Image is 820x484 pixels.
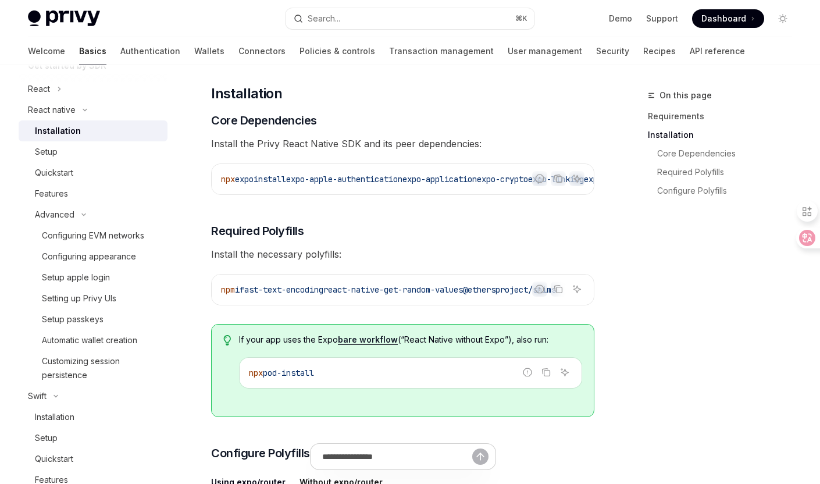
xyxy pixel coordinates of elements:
[300,37,375,65] a: Policies & controls
[596,37,629,65] a: Security
[19,449,167,469] a: Quickstart
[286,174,402,184] span: expo-apple-authentication
[28,37,65,65] a: Welcome
[19,204,167,225] button: Toggle Advanced section
[19,407,167,428] a: Installation
[477,174,528,184] span: expo-crypto
[690,37,745,65] a: API reference
[472,449,489,465] button: Send message
[263,368,314,378] span: pod-install
[254,174,286,184] span: install
[19,162,167,183] a: Quickstart
[42,354,161,382] div: Customizing session persistence
[648,107,801,126] a: Requirements
[646,13,678,24] a: Support
[528,174,584,184] span: expo-linking
[28,103,76,117] div: React native
[551,282,566,297] button: Copy the contents from the code block
[42,229,144,243] div: Configuring EVM networks
[648,163,801,181] a: Required Polyfills
[249,368,263,378] span: npx
[221,174,235,184] span: npx
[28,389,47,403] div: Swift
[773,9,792,28] button: Toggle dark mode
[643,37,676,65] a: Recipes
[42,312,104,326] div: Setup passkeys
[211,84,282,103] span: Installation
[648,181,801,200] a: Configure Polyfills
[19,79,167,99] button: Toggle React section
[221,284,235,295] span: npm
[557,365,572,380] button: Ask AI
[19,288,167,309] a: Setting up Privy UIs
[211,223,304,239] span: Required Polyfills
[19,183,167,204] a: Features
[238,37,286,65] a: Connectors
[235,174,254,184] span: expo
[19,309,167,330] a: Setup passkeys
[211,246,594,262] span: Install the necessary polyfills:
[520,365,535,380] button: Report incorrect code
[508,37,582,65] a: User management
[308,12,340,26] div: Search...
[19,267,167,288] a: Setup apple login
[120,37,180,65] a: Authentication
[35,208,74,222] div: Advanced
[35,410,74,424] div: Installation
[648,126,801,144] a: Installation
[42,250,136,264] div: Configuring appearance
[609,13,632,24] a: Demo
[35,452,73,466] div: Quickstart
[19,246,167,267] a: Configuring appearance
[323,284,463,295] span: react-native-get-random-values
[28,10,100,27] img: light logo
[19,225,167,246] a: Configuring EVM networks
[463,284,556,295] span: @ethersproject/shims
[194,37,224,65] a: Wallets
[659,88,712,102] span: On this page
[569,282,584,297] button: Ask AI
[240,284,323,295] span: fast-text-encoding
[35,166,73,180] div: Quickstart
[701,13,746,24] span: Dashboard
[211,136,594,152] span: Install the Privy React Native SDK and its peer dependencies:
[28,82,50,96] div: React
[322,444,472,469] input: Ask a question...
[692,9,764,28] a: Dashboard
[223,335,231,346] svg: Tip
[338,334,398,345] a: bare workflow
[539,365,554,380] button: Copy the contents from the code block
[42,271,110,284] div: Setup apple login
[532,171,547,186] button: Report incorrect code
[648,144,801,163] a: Core Dependencies
[19,386,167,407] button: Toggle Swift section
[239,334,582,346] span: If your app uses the Expo (“React Native without Expo”), also run:
[211,112,317,129] span: Core Dependencies
[402,174,477,184] span: expo-application
[19,120,167,141] a: Installation
[569,171,584,186] button: Ask AI
[389,37,494,65] a: Transaction management
[532,282,547,297] button: Report incorrect code
[79,37,106,65] a: Basics
[19,141,167,162] a: Setup
[19,330,167,351] a: Automatic wallet creation
[286,8,534,29] button: Open search
[235,284,240,295] span: i
[42,333,137,347] div: Automatic wallet creation
[515,14,527,23] span: ⌘ K
[35,187,68,201] div: Features
[35,145,58,159] div: Setup
[19,428,167,449] a: Setup
[35,124,81,138] div: Installation
[19,99,167,120] button: Toggle React native section
[35,431,58,445] div: Setup
[551,171,566,186] button: Copy the contents from the code block
[19,351,167,386] a: Customizing session persistence
[42,291,116,305] div: Setting up Privy UIs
